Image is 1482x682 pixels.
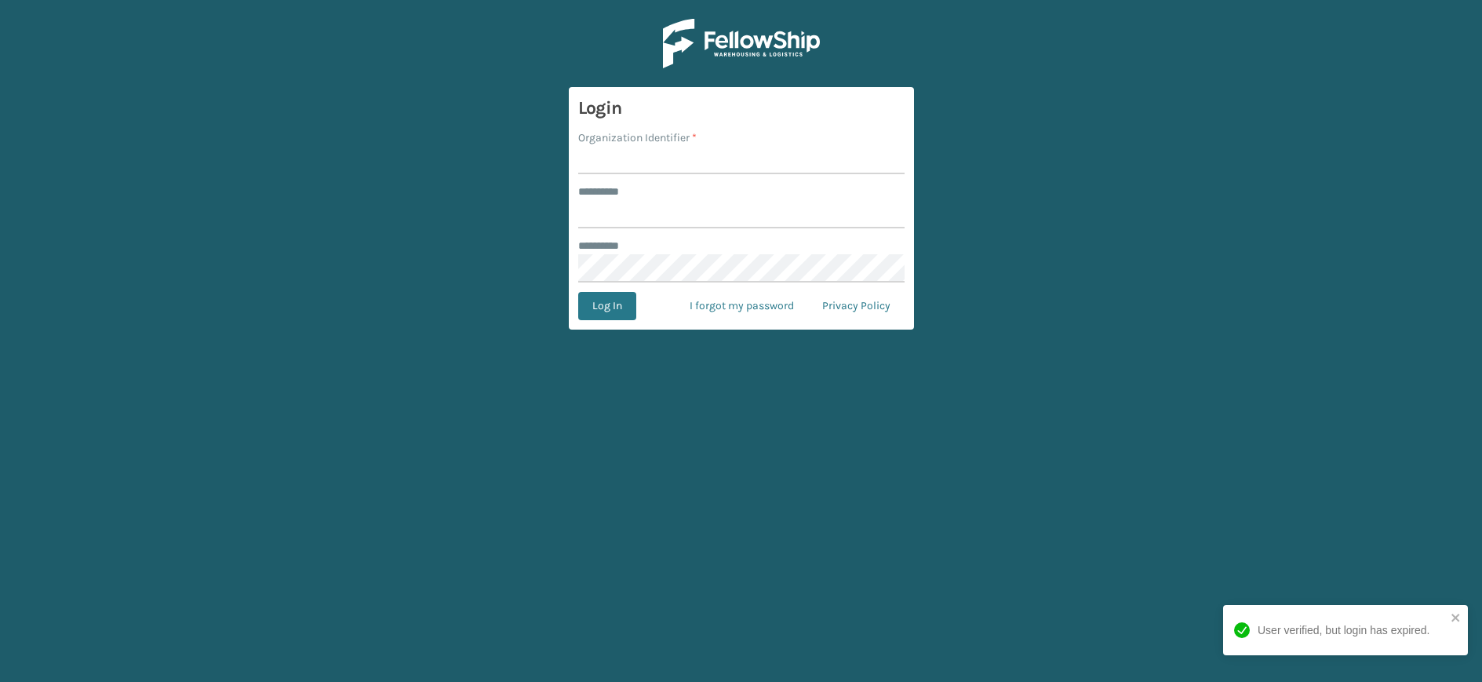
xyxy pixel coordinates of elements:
[578,97,905,120] h3: Login
[1451,611,1462,626] button: close
[663,19,820,68] img: Logo
[1258,622,1429,639] div: User verified, but login has expired.
[578,129,697,146] label: Organization Identifier
[808,292,905,320] a: Privacy Policy
[578,292,636,320] button: Log In
[675,292,808,320] a: I forgot my password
